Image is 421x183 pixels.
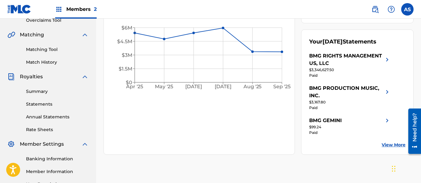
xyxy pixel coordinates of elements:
[119,66,132,72] tspan: $1.5M
[26,59,89,66] a: Match History
[155,84,173,90] tspan: May '25
[7,31,15,39] img: Matching
[66,6,97,13] span: Members
[7,73,15,80] img: Royalties
[390,153,421,183] iframe: Chat Widget
[122,52,132,58] tspan: $3M
[384,85,391,99] img: right chevron icon
[369,3,381,16] a: Public Search
[126,84,143,90] tspan: Apr '25
[26,114,89,120] a: Annual Statements
[26,156,89,162] a: Banking Information
[309,52,384,67] div: BMG RIGHTS MANAGEMENT US, LLC
[7,140,15,148] img: Member Settings
[309,117,391,135] a: BMG GEMINIright chevron icon$99.24Paid
[26,168,89,175] a: Member Information
[309,85,391,111] a: BMG PRODUCTION MUSIC, INC.right chevron icon$3,167.80Paid
[20,31,44,39] span: Matching
[309,105,391,111] div: Paid
[26,101,89,108] a: Statements
[126,80,132,85] tspan: $0
[215,84,232,90] tspan: [DATE]
[384,117,391,124] img: right chevron icon
[26,126,89,133] a: Rate Sheets
[94,6,97,12] span: 2
[382,142,406,148] a: View More
[388,6,395,13] img: help
[55,6,63,13] img: Top Rightsholders
[385,3,397,16] div: Help
[81,73,89,80] img: expand
[401,3,414,16] div: User Menu
[81,31,89,39] img: expand
[392,159,396,178] div: Drag
[81,140,89,148] img: expand
[26,17,89,24] a: Overclaims Tool
[20,73,43,80] span: Royalties
[20,140,64,148] span: Member Settings
[309,73,391,78] div: Paid
[309,85,384,99] div: BMG PRODUCTION MUSIC, INC.
[26,46,89,53] a: Matching Tool
[309,38,376,46] div: Your Statements
[7,5,31,14] img: MLC Logo
[117,39,132,44] tspan: $4.5M
[309,124,391,130] div: $99.24
[384,52,391,67] img: right chevron icon
[309,99,391,105] div: $3,167.80
[309,67,391,73] div: $3,346,627.50
[371,6,379,13] img: search
[322,38,343,45] span: [DATE]
[274,84,291,90] tspan: Sep '25
[243,84,262,90] tspan: Aug '25
[121,25,132,31] tspan: $6M
[309,130,391,135] div: Paid
[26,88,89,95] a: Summary
[309,52,391,78] a: BMG RIGHTS MANAGEMENT US, LLCright chevron icon$3,346,627.50Paid
[404,106,421,156] iframe: Resource Center
[185,84,202,90] tspan: [DATE]
[309,117,342,124] div: BMG GEMINI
